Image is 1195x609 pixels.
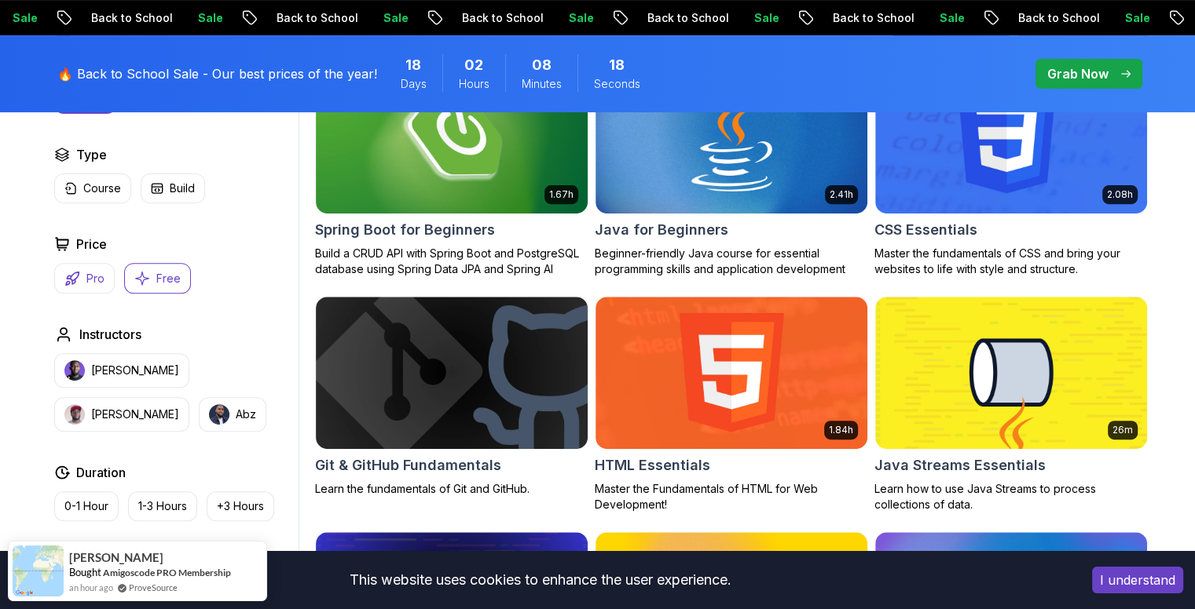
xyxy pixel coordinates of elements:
img: Java for Beginners card [596,61,867,213]
span: Bought [69,566,101,578]
img: instructor img [64,404,85,425]
p: 2.08h [1107,188,1133,201]
p: 2.41h [830,188,853,201]
span: 18 Days [405,54,421,76]
a: Git & GitHub Fundamentals cardGit & GitHub FundamentalsLearn the fundamentals of Git and GitHub. [315,296,588,497]
button: Accept cookies [1092,567,1183,593]
p: Learn how to use Java Streams to process collections of data. [874,481,1148,512]
p: Sale [1113,10,1163,26]
button: instructor imgAbz [199,397,266,432]
p: Master the Fundamentals of HTML for Web Development! [595,481,868,512]
img: Git & GitHub Fundamentals card [316,297,588,449]
p: Back to School [449,10,556,26]
span: [PERSON_NAME] [69,551,163,564]
h2: HTML Essentials [595,454,710,476]
img: provesource social proof notification image [13,545,64,596]
img: instructor img [209,404,229,425]
p: Free [156,271,181,286]
img: CSS Essentials card [875,61,1147,213]
p: Back to School [820,10,927,26]
p: Sale [185,10,236,26]
button: 0-1 Hour [54,491,119,521]
p: 1.67h [549,188,574,201]
a: Java for Beginners card2.41hJava for BeginnersBeginner-friendly Java course for essential program... [595,60,868,277]
p: Back to School [264,10,371,26]
button: Course [54,173,131,203]
p: 1-3 Hours [138,498,187,514]
p: 1.84h [829,424,853,436]
p: Pro [86,271,104,286]
h2: Java Streams Essentials [874,454,1046,476]
h2: Price [76,235,107,253]
p: 0-1 Hour [64,498,108,514]
p: Back to School [1006,10,1113,26]
a: ProveSource [129,581,178,594]
img: Spring Boot for Beginners card [316,61,588,213]
button: instructor img[PERSON_NAME] [54,353,189,388]
div: This website uses cookies to enhance the user experience. [12,563,1069,597]
img: instructor img [64,360,85,381]
span: Minutes [522,76,562,92]
span: Days [401,76,427,92]
h2: Spring Boot for Beginners [315,219,495,241]
h2: Java for Beginners [595,219,728,241]
p: 🔥 Back to School Sale - Our best prices of the year! [57,64,377,83]
p: Learn the fundamentals of Git and GitHub. [315,481,588,497]
img: Java Streams Essentials card [875,297,1147,449]
p: Grab Now [1047,64,1109,83]
p: Sale [742,10,792,26]
a: CSS Essentials card2.08hCSS EssentialsMaster the fundamentals of CSS and bring your websites to l... [874,60,1148,277]
p: [PERSON_NAME] [91,407,179,422]
h2: Type [76,145,107,164]
h2: Instructors [79,325,141,344]
h2: Duration [76,463,126,482]
span: Seconds [594,76,640,92]
button: instructor img[PERSON_NAME] [54,397,189,432]
p: Back to School [635,10,742,26]
span: Hours [459,76,489,92]
span: 2 Hours [464,54,483,76]
a: HTML Essentials card1.84hHTML EssentialsMaster the Fundamentals of HTML for Web Development! [595,296,868,512]
p: +3 Hours [217,498,264,514]
p: Back to School [79,10,185,26]
span: 18 Seconds [609,54,625,76]
img: HTML Essentials card [596,297,867,449]
a: Spring Boot for Beginners card1.67hNEWSpring Boot for BeginnersBuild a CRUD API with Spring Boot ... [315,60,588,277]
a: Amigoscode PRO Membership [103,567,231,578]
button: 1-3 Hours [128,491,197,521]
h2: Git & GitHub Fundamentals [315,454,501,476]
span: an hour ago [69,581,113,594]
p: Course [83,181,121,196]
button: +3 Hours [207,491,274,521]
p: Abz [236,407,256,422]
button: Pro [54,263,115,294]
span: 8 Minutes [532,54,552,76]
p: Sale [556,10,607,26]
p: Build a CRUD API with Spring Boot and PostgreSQL database using Spring Data JPA and Spring AI [315,246,588,277]
button: Build [141,173,205,203]
button: Free [124,263,191,294]
p: [PERSON_NAME] [91,363,179,378]
h2: CSS Essentials [874,219,977,241]
a: Java Streams Essentials card26mJava Streams EssentialsLearn how to use Java Streams to process co... [874,296,1148,512]
p: Master the fundamentals of CSS and bring your websites to life with style and structure. [874,246,1148,277]
p: 26m [1113,424,1133,436]
p: Build [170,181,195,196]
p: Sale [927,10,977,26]
p: Sale [371,10,421,26]
p: Beginner-friendly Java course for essential programming skills and application development [595,246,868,277]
